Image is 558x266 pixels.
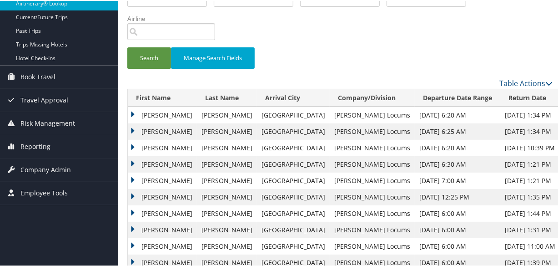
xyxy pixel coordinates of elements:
td: [PERSON_NAME] [197,106,257,123]
td: [PERSON_NAME] [128,123,197,139]
span: Employee Tools [20,181,68,204]
span: Travel Approval [20,88,68,111]
td: [PERSON_NAME] Locums [330,155,415,172]
span: Book Travel [20,65,55,87]
td: [PERSON_NAME] [197,205,257,221]
td: [PERSON_NAME] [128,205,197,221]
td: [GEOGRAPHIC_DATA] [257,221,330,237]
span: Risk Management [20,111,75,134]
td: [PERSON_NAME] Locums [330,205,415,221]
td: [GEOGRAPHIC_DATA] [257,123,330,139]
td: [DATE] 6:20 AM [415,139,500,155]
th: Departure Date Range: activate to sort column ascending [415,88,500,106]
td: [PERSON_NAME] [197,221,257,237]
td: [GEOGRAPHIC_DATA] [257,205,330,221]
td: [GEOGRAPHIC_DATA] [257,106,330,123]
td: [PERSON_NAME] [128,237,197,254]
button: Manage Search Fields [171,46,255,68]
label: Airline [127,13,222,22]
span: Company Admin [20,158,71,180]
td: [PERSON_NAME] Locums [330,237,415,254]
span: Reporting [20,134,50,157]
td: [GEOGRAPHIC_DATA] [257,139,330,155]
td: [DATE] 6:00 AM [415,221,500,237]
td: [GEOGRAPHIC_DATA] [257,172,330,188]
button: Search [127,46,171,68]
th: Arrival City: activate to sort column ascending [257,88,330,106]
a: Table Actions [499,77,553,87]
td: [PERSON_NAME] [128,221,197,237]
td: [GEOGRAPHIC_DATA] [257,155,330,172]
td: [PERSON_NAME] [128,155,197,172]
td: [DATE] 6:00 AM [415,205,500,221]
td: [PERSON_NAME] [197,172,257,188]
td: [GEOGRAPHIC_DATA] [257,237,330,254]
td: [PERSON_NAME] [128,188,197,205]
td: [PERSON_NAME] [128,139,197,155]
th: Last Name: activate to sort column ascending [197,88,257,106]
td: [GEOGRAPHIC_DATA] [257,188,330,205]
td: [PERSON_NAME] Locums [330,172,415,188]
td: [PERSON_NAME] Locums [330,188,415,205]
td: [PERSON_NAME] [128,106,197,123]
td: [PERSON_NAME] [197,139,257,155]
td: [PERSON_NAME] [197,123,257,139]
td: [PERSON_NAME] Locums [330,106,415,123]
td: [PERSON_NAME] Locums [330,139,415,155]
td: [DATE] 6:25 AM [415,123,500,139]
td: [DATE] 6:20 AM [415,106,500,123]
td: [PERSON_NAME] [128,172,197,188]
td: [PERSON_NAME] [197,155,257,172]
td: [PERSON_NAME] Locums [330,221,415,237]
th: Company/Division [330,88,415,106]
td: [DATE] 6:00 AM [415,237,500,254]
th: First Name: activate to sort column ascending [128,88,197,106]
td: [PERSON_NAME] [197,188,257,205]
td: [PERSON_NAME] [197,237,257,254]
td: [DATE] 6:30 AM [415,155,500,172]
td: [DATE] 7:00 AM [415,172,500,188]
td: [DATE] 12:25 PM [415,188,500,205]
td: [PERSON_NAME] Locums [330,123,415,139]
